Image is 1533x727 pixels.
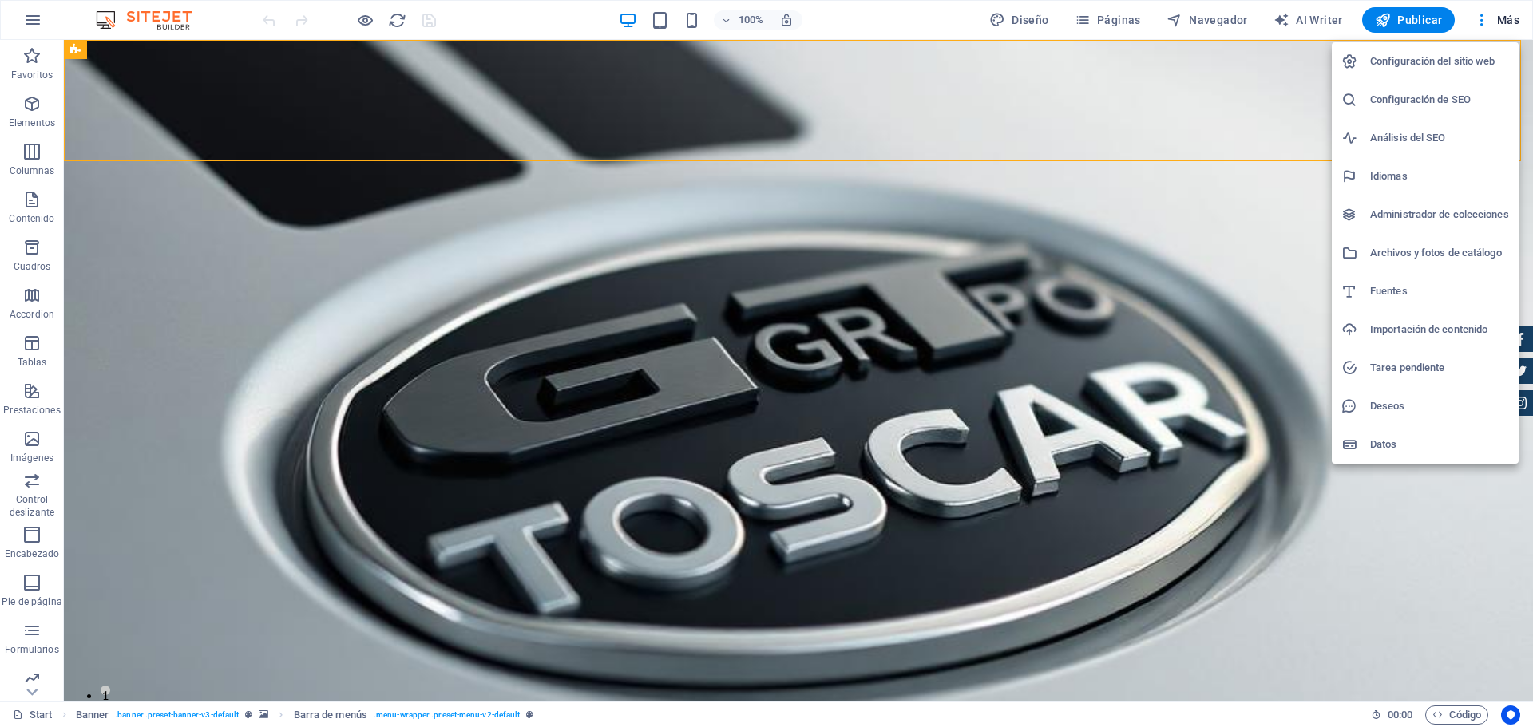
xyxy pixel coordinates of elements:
h6: Datos [1370,435,1509,454]
h6: Archivos y fotos de catálogo [1370,243,1509,263]
h6: Configuración del sitio web [1370,52,1509,71]
h6: Deseos [1370,397,1509,416]
h6: Idiomas [1370,167,1509,186]
button: 1 [37,646,46,655]
h6: Administrador de colecciones [1370,205,1509,224]
h6: Configuración de SEO [1370,90,1509,109]
h6: Fuentes [1370,282,1509,301]
h6: Análisis del SEO [1370,128,1509,148]
h6: Tarea pendiente [1370,358,1509,377]
h6: Importación de contenido [1370,320,1509,339]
